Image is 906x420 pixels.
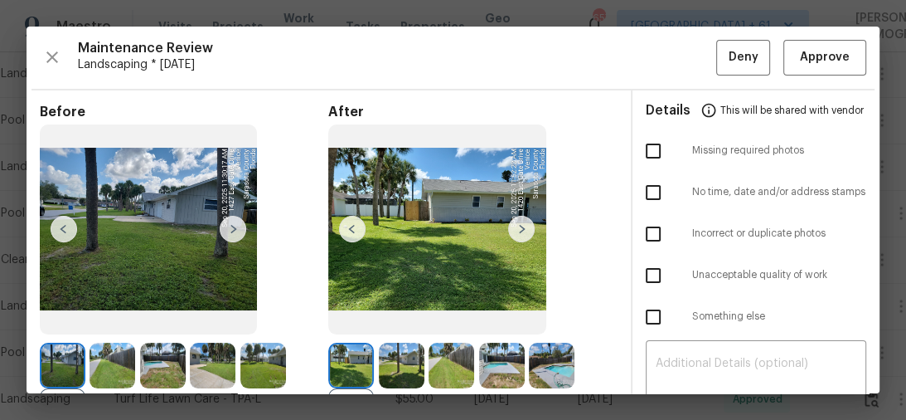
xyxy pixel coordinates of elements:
div: No time, date and/or address stamps [632,172,880,213]
div: Unacceptable quality of work [632,255,880,296]
div: Incorrect or duplicate photos [632,213,880,255]
span: This will be shared with vendor [720,90,864,130]
span: Details [646,90,690,130]
div: Something else [632,296,880,338]
div: Missing required photos [632,130,880,172]
span: Maintenance Review [78,40,716,56]
span: Missing required photos [692,144,867,158]
button: Approve [783,40,866,76]
span: No time, date and/or address stamps [692,185,867,199]
span: Approve [800,47,850,68]
img: right-chevron-button-url [508,216,535,242]
img: left-chevron-button-url [339,216,366,242]
button: Deny [716,40,770,76]
img: left-chevron-button-url [51,216,77,242]
span: Deny [729,47,758,68]
span: Something else [692,310,867,324]
span: Before [40,104,328,120]
img: right-chevron-button-url [220,216,246,242]
span: Landscaping * [DATE] [78,56,716,73]
span: Unacceptable quality of work [692,268,867,282]
span: Incorrect or duplicate photos [692,227,867,241]
span: After [328,104,617,120]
